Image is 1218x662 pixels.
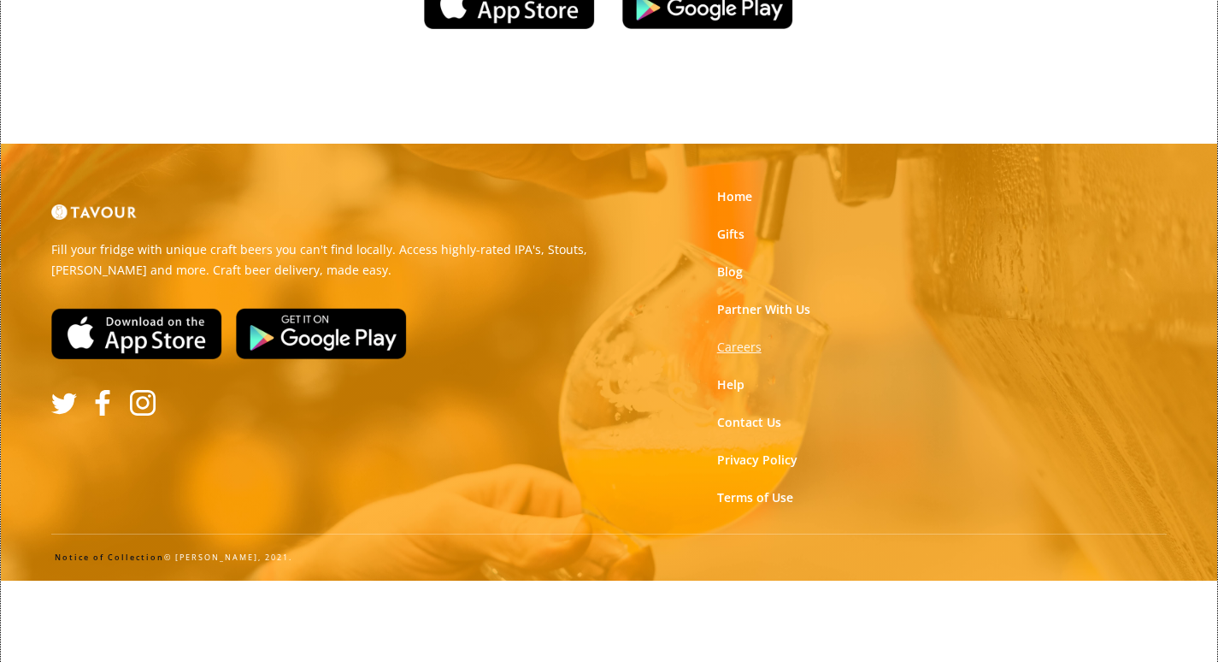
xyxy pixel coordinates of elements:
[717,414,781,431] a: Contact Us
[717,301,810,318] a: Partner With Us
[717,263,743,281] a: Blog
[717,452,797,469] a: Privacy Policy
[717,376,744,393] a: Help
[51,552,1167,564] div: © [PERSON_NAME], 2021.
[55,552,164,563] a: Notice of Collection
[51,239,597,281] p: Fill your fridge with unique craft beers you can't find locally. Access highly-rated IPA's, Stout...
[717,188,752,205] a: Home
[717,339,762,355] strong: Careers
[717,226,744,243] a: Gifts
[717,339,762,356] a: Careers
[717,489,793,506] a: Terms of Use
